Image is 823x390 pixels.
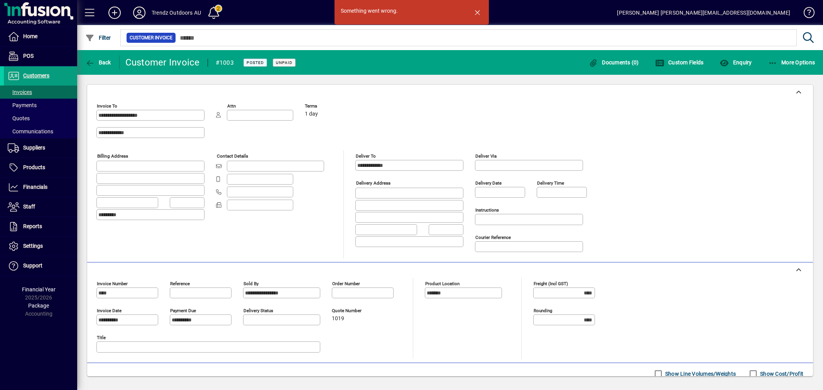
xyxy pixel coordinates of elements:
[23,145,45,151] span: Suppliers
[23,203,35,210] span: Staff
[766,55,817,69] button: More Options
[23,53,34,59] span: POS
[243,281,259,286] mat-label: Sold by
[425,281,460,286] mat-label: Product location
[8,89,32,95] span: Invoices
[718,55,754,69] button: Enquiry
[243,308,273,313] mat-label: Delivery status
[97,103,117,109] mat-label: Invoice To
[23,243,43,249] span: Settings
[23,262,42,269] span: Support
[23,223,42,229] span: Reports
[97,335,106,340] mat-label: Title
[720,59,752,66] span: Enquiry
[4,86,77,99] a: Invoices
[4,47,77,66] a: POS
[4,99,77,112] a: Payments
[152,7,201,19] div: Trendz Outdoors AU
[4,125,77,138] a: Communications
[85,35,111,41] span: Filter
[28,303,49,309] span: Package
[534,308,552,313] mat-label: Rounding
[102,6,127,20] button: Add
[8,115,30,121] span: Quotes
[4,256,77,276] a: Support
[170,281,190,286] mat-label: Reference
[4,217,77,236] a: Reports
[23,72,49,79] span: Customers
[216,57,234,69] div: #1003
[768,59,815,66] span: More Options
[8,102,37,108] span: Payments
[97,281,128,286] mat-label: Invoice number
[127,6,152,20] button: Profile
[83,55,113,69] button: Back
[534,281,568,286] mat-label: Freight (incl GST)
[276,60,292,65] span: Unpaid
[227,103,236,109] mat-label: Attn
[4,237,77,256] a: Settings
[305,111,318,117] span: 1 day
[798,2,813,27] a: Knowledge Base
[537,180,564,186] mat-label: Delivery time
[475,153,497,159] mat-label: Deliver via
[589,59,639,66] span: Documents (0)
[97,308,122,313] mat-label: Invoice date
[475,235,511,240] mat-label: Courier Reference
[475,207,499,213] mat-label: Instructions
[83,31,113,45] button: Filter
[475,180,502,186] mat-label: Delivery date
[22,286,56,292] span: Financial Year
[247,60,264,65] span: Posted
[4,138,77,158] a: Suppliers
[125,56,200,69] div: Customer Invoice
[332,308,378,313] span: Quote number
[305,104,351,109] span: Terms
[4,197,77,217] a: Staff
[4,178,77,197] a: Financials
[8,128,53,134] span: Communications
[23,164,45,170] span: Products
[617,7,790,19] div: [PERSON_NAME] [PERSON_NAME][EMAIL_ADDRESS][DOMAIN_NAME]
[332,316,344,322] span: 1019
[655,59,704,66] span: Custom Fields
[170,308,196,313] mat-label: Payment due
[85,59,111,66] span: Back
[664,370,736,378] label: Show Line Volumes/Weights
[23,184,47,190] span: Financials
[587,55,641,69] button: Documents (0)
[356,153,376,159] mat-label: Deliver To
[759,370,803,378] label: Show Cost/Profit
[4,27,77,46] a: Home
[653,55,706,69] button: Custom Fields
[4,158,77,177] a: Products
[77,55,120,69] app-page-header-button: Back
[4,112,77,125] a: Quotes
[332,281,360,286] mat-label: Order number
[130,34,172,42] span: Customer Invoice
[23,33,37,39] span: Home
